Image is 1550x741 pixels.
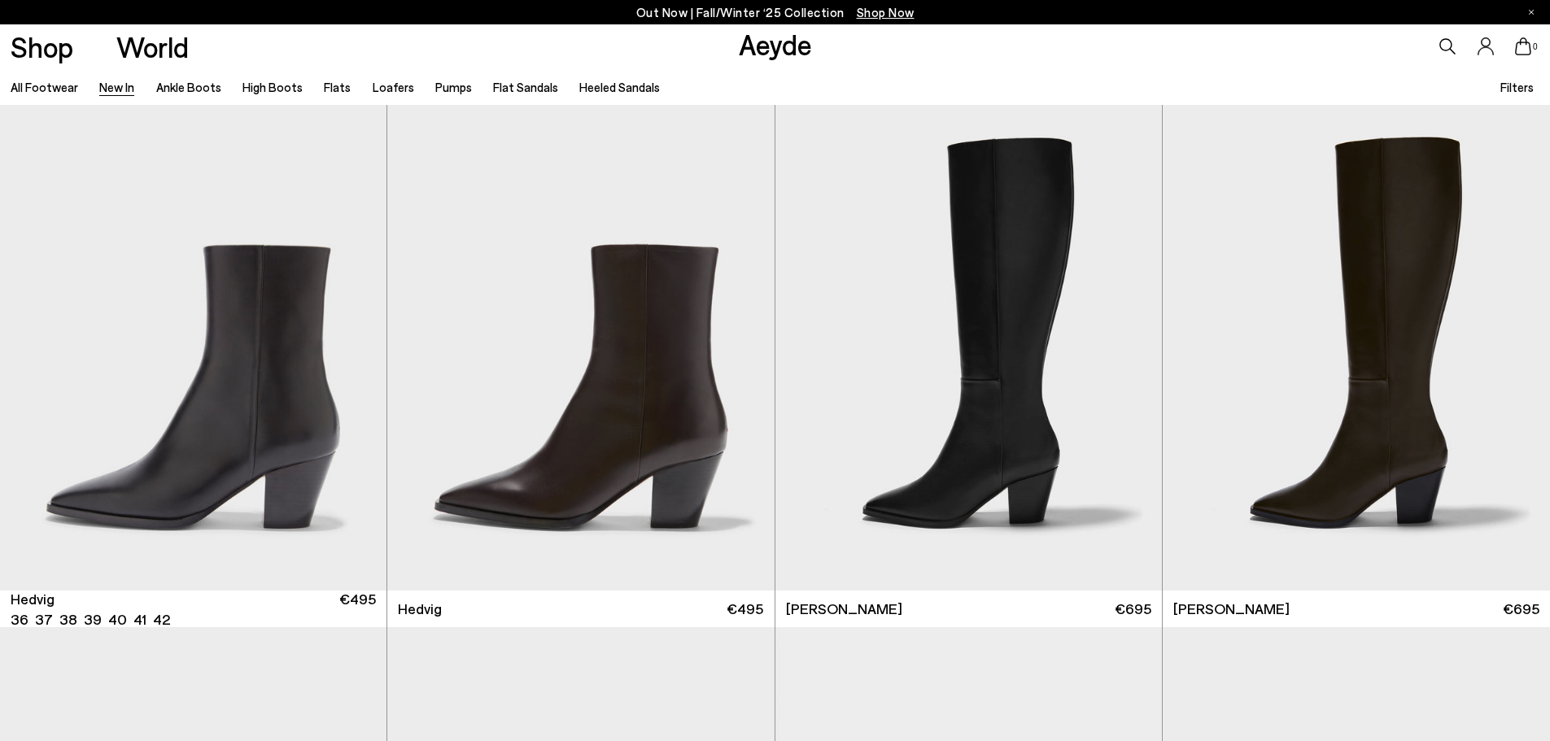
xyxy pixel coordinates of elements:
li: 42 [153,609,170,630]
a: Shop [11,33,73,61]
span: [PERSON_NAME] [786,599,902,619]
a: [PERSON_NAME] €695 [1163,591,1550,627]
a: Heeled Sandals [579,80,660,94]
li: 36 [11,609,28,630]
img: Minerva High Cowboy Boots [1163,105,1550,591]
ul: variant [11,609,165,630]
img: Minerva High Cowboy Boots [775,105,1162,591]
a: Pumps [435,80,472,94]
span: Navigate to /collections/new-in [857,5,915,20]
a: Loafers [373,80,414,94]
li: 39 [84,609,102,630]
a: Ankle Boots [156,80,221,94]
li: 40 [108,609,127,630]
span: Hedvig [398,599,442,619]
a: All Footwear [11,80,78,94]
span: [PERSON_NAME] [1173,599,1290,619]
span: Filters [1500,80,1534,94]
li: 41 [133,609,146,630]
p: Out Now | Fall/Winter ‘25 Collection [636,2,915,23]
span: €695 [1115,599,1151,619]
a: Flats [324,80,351,94]
div: 2 / 6 [386,105,773,591]
li: 37 [35,609,53,630]
a: 0 [1515,37,1531,55]
li: 38 [59,609,77,630]
a: Hedvig €495 [387,591,774,627]
span: €495 [727,599,763,619]
span: 0 [1531,42,1539,51]
a: New In [99,80,134,94]
img: Hedvig Cowboy Ankle Boots [386,105,773,591]
a: Aeyde [739,27,812,61]
img: Hedvig Cowboy Ankle Boots [387,105,774,591]
a: High Boots [242,80,303,94]
a: World [116,33,189,61]
a: [PERSON_NAME] €695 [775,591,1162,627]
span: €695 [1503,599,1539,619]
span: Hedvig [11,589,55,609]
a: Flat Sandals [493,80,558,94]
span: €495 [339,589,376,630]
